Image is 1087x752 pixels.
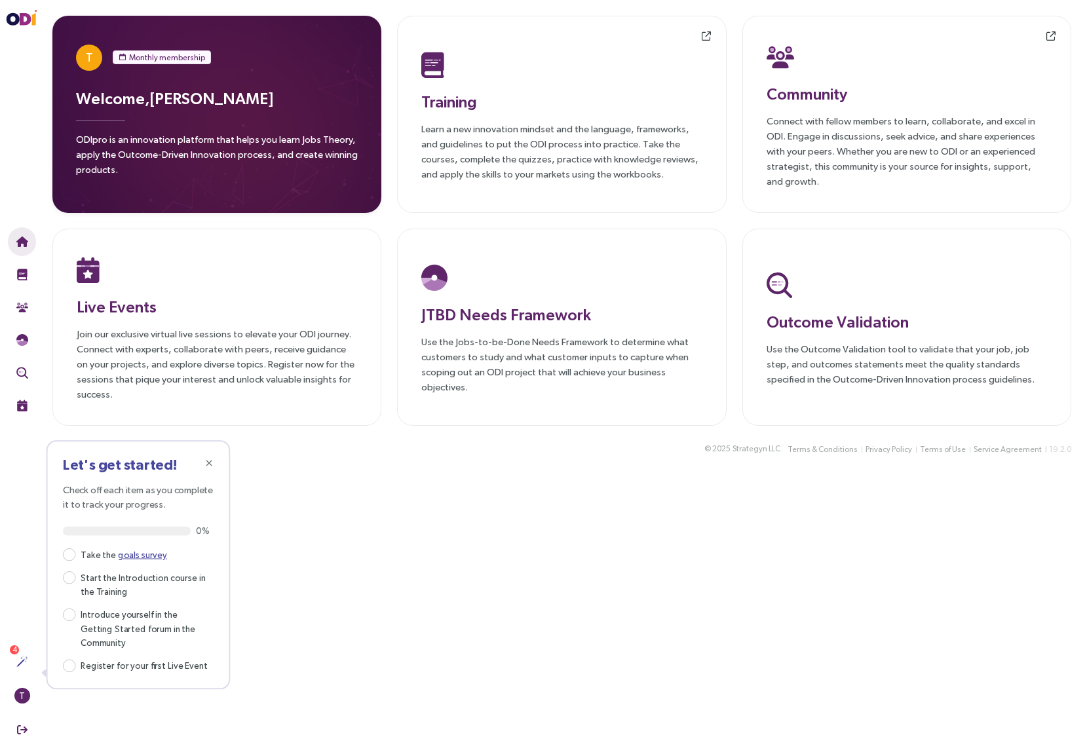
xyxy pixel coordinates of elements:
[866,443,912,456] span: Privacy Policy
[77,295,357,318] h3: Live Events
[77,257,100,283] img: Live Events
[8,715,36,744] button: Sign Out
[12,645,17,654] span: 4
[421,265,448,291] img: JTBD Needs Platform
[16,367,28,379] img: Outcome Validation
[732,442,781,456] button: Strategyn LLC
[8,681,36,710] button: T
[787,443,858,457] button: Terms & Conditions
[76,132,358,185] p: ODIpro is an innovation platform that helps you learn Jobs Theory, apply the Outcome-Driven Innov...
[77,567,218,597] span: Start the Introduction course in the Training
[865,443,913,457] button: Privacy Policy
[421,90,702,113] h3: Training
[8,260,36,289] button: Training
[8,358,36,387] button: Outcome Validation
[77,326,357,402] p: Join our exclusive virtual live sessions to elevate your ODI journey. Connect with experts, colla...
[421,303,702,326] h3: JTBD Needs Framework
[767,310,1047,333] h3: Outcome Validation
[64,478,218,508] p: Check off each item as you complete it to track your progress.
[767,272,792,298] img: Outcome Validation
[767,44,794,70] img: Community
[8,647,36,676] button: Actions
[974,443,1042,456] span: Service Agreement
[16,334,28,346] img: JTBD Needs Framework
[421,121,702,181] p: Learn a new innovation mindset and the language, frameworks, and guidelines to put the ODI proces...
[19,688,25,704] span: T
[120,546,170,557] a: goals survey
[919,443,966,457] button: Terms of Use
[77,605,218,649] span: Introduce yourself in the Getting Started forum in the Community
[421,52,444,78] img: Training
[767,113,1047,189] p: Connect with fellow members to learn, collaborate, and excel in ODI. Engage in discussions, seek ...
[8,326,36,354] button: Needs Framework
[200,523,218,532] span: 0%
[704,442,783,456] div: © 2025 .
[421,334,702,394] p: Use the Jobs-to-be-Done Needs Framework to determine what customers to study and what customer in...
[8,391,36,420] button: Live Events
[767,341,1047,386] p: Use the Outcome Validation tool to validate that your job, job step, and outcomes statements meet...
[920,443,966,456] span: Terms of Use
[1049,445,1071,454] span: 19.2.0
[16,301,28,313] img: Community
[77,543,176,559] span: Take the
[77,657,217,673] span: Register for your first Live Event
[767,82,1047,105] h3: Community
[788,443,858,456] span: Terms & Conditions
[16,400,28,411] img: Live Events
[10,645,19,654] sup: 4
[16,656,28,667] img: Actions
[8,227,36,256] button: Home
[129,51,205,64] span: Monthly membership
[76,86,358,110] h3: Welcome, [PERSON_NAME]
[8,293,36,322] button: Community
[973,443,1042,457] button: Service Agreement
[16,269,28,280] img: Training
[86,45,93,71] span: T
[64,451,218,467] h3: Let's get started!
[733,443,780,455] span: Strategyn LLC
